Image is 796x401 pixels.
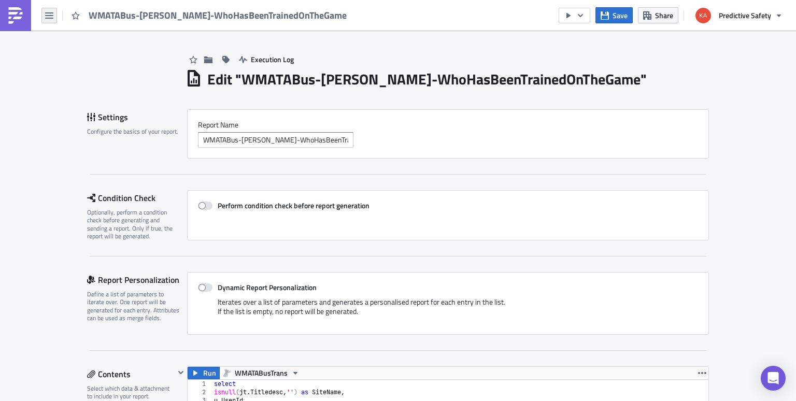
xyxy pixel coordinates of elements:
span: Predictive Safety [719,10,771,21]
button: Predictive Safety [689,4,788,27]
button: Share [638,7,678,23]
div: Open Intercom Messenger [761,366,786,391]
div: Select which data & attachment to include in your report. [87,384,175,400]
img: Avatar [694,7,712,24]
div: Contents [87,366,175,382]
h1: Edit " WMATABus-[PERSON_NAME]-WhoHasBeenTrainedOnTheGame " [207,70,647,89]
button: WMATABusTrans [219,367,303,379]
div: Configure the basics of your report. [87,127,180,135]
button: Execution Log [234,51,299,67]
button: Hide content [175,366,187,379]
label: Report Nam﻿e [198,120,698,130]
button: Run [188,367,220,379]
div: Define a list of parameters to iterate over. One report will be generated for each entry. Attribu... [87,290,180,322]
body: Rich Text Area. Press ALT-0 for help. [4,4,495,12]
span: Save [613,10,628,21]
span: Run [203,367,216,379]
div: Report Personalization [87,272,187,288]
img: PushMetrics [7,7,24,24]
div: Iterates over a list of parameters and generates a personalised report for each entry in the list... [198,297,698,324]
div: 1 [188,380,212,388]
span: Share [655,10,673,21]
span: Execution Log [251,54,294,65]
div: Optionally, perform a condition check before generating and sending a report. Only if true, the r... [87,208,180,240]
strong: Dynamic Report Personalization [218,282,317,293]
div: Settings [87,109,187,125]
button: Save [595,7,633,23]
strong: Perform condition check before report generation [218,200,369,211]
div: Condition Check [87,190,187,206]
span: WMATABus-[PERSON_NAME]-WhoHasBeenTrainedOnTheGame [89,9,348,21]
span: WMATABusTrans [235,367,288,379]
div: 2 [188,388,212,396]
